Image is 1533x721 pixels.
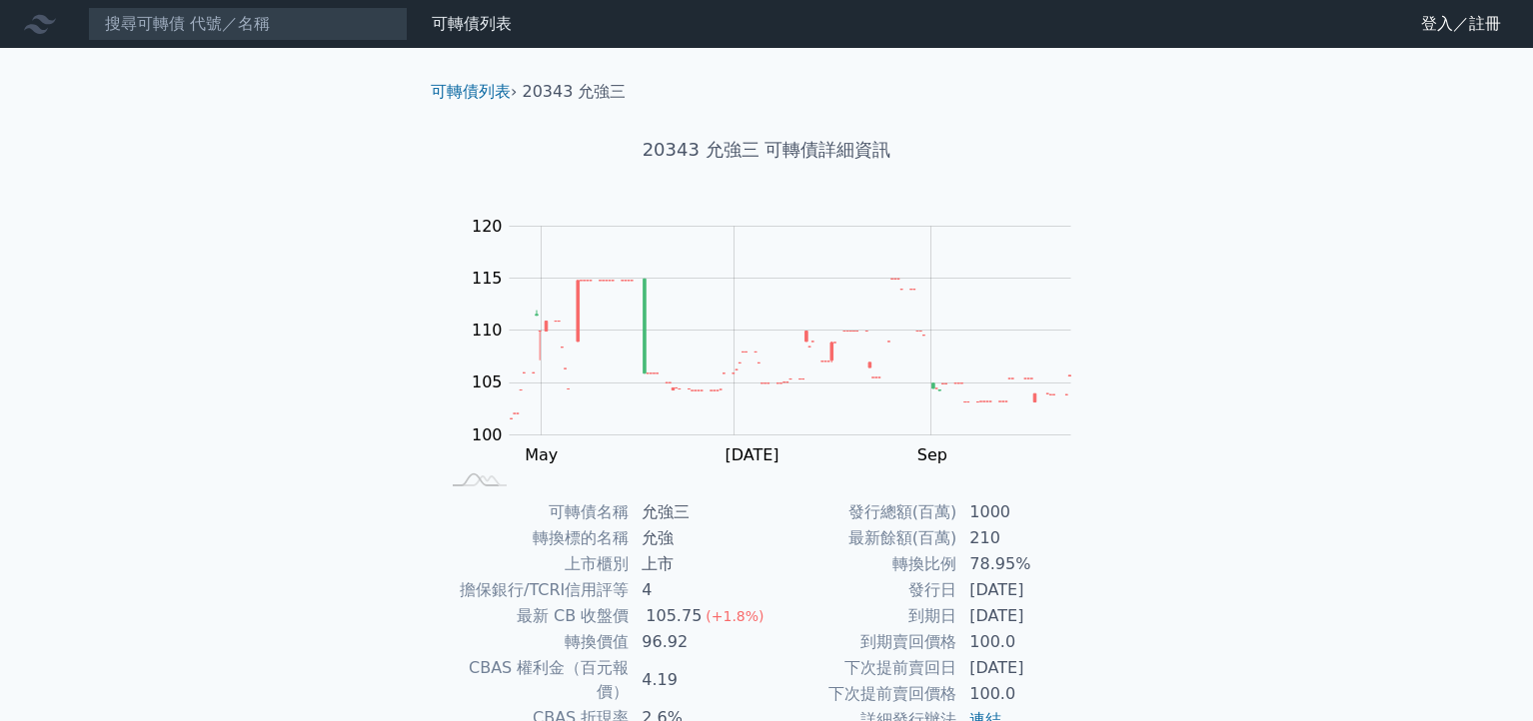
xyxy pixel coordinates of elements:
tspan: 120 [472,216,503,235]
td: 上市 [630,551,766,577]
td: 轉換價值 [439,629,630,655]
tspan: May [525,445,558,464]
td: 最新餘額(百萬) [766,525,957,551]
li: › [431,80,517,104]
td: 100.0 [957,681,1094,707]
td: 下次提前賣回日 [766,655,957,681]
td: [DATE] [957,603,1094,629]
g: Chart [462,216,1101,463]
td: 4 [630,577,766,603]
td: 擔保銀行/TCRI信用評等 [439,577,630,603]
td: 可轉債名稱 [439,499,630,525]
td: 到期賣回價格 [766,629,957,655]
td: 轉換標的名稱 [439,525,630,551]
td: 允強三 [630,499,766,525]
td: 100.0 [957,629,1094,655]
span: (+1.8%) [706,608,764,624]
a: 登入／註冊 [1405,8,1517,40]
td: 1000 [957,499,1094,525]
td: 210 [957,525,1094,551]
td: 到期日 [766,603,957,629]
a: 可轉債列表 [431,82,511,101]
td: 允強 [630,525,766,551]
td: 下次提前賣回價格 [766,681,957,707]
td: 78.95% [957,551,1094,577]
tspan: Sep [917,445,947,464]
div: 105.75 [642,604,706,628]
td: CBAS 權利金（百元報價） [439,655,630,705]
td: 轉換比例 [766,551,957,577]
td: 上市櫃別 [439,551,630,577]
a: 可轉債列表 [432,14,512,33]
td: 發行日 [766,577,957,603]
tspan: 100 [472,424,503,443]
tspan: 105 [472,372,503,391]
h1: 20343 允強三 可轉債詳細資訊 [415,136,1118,164]
tspan: 115 [472,269,503,288]
tspan: 110 [472,321,503,340]
input: 搜尋可轉債 代號／名稱 [88,7,408,41]
td: 最新 CB 收盤價 [439,603,630,629]
tspan: [DATE] [725,445,778,464]
li: 20343 允強三 [523,80,627,104]
td: 發行總額(百萬) [766,499,957,525]
td: [DATE] [957,655,1094,681]
td: 96.92 [630,629,766,655]
td: 4.19 [630,655,766,705]
td: [DATE] [957,577,1094,603]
